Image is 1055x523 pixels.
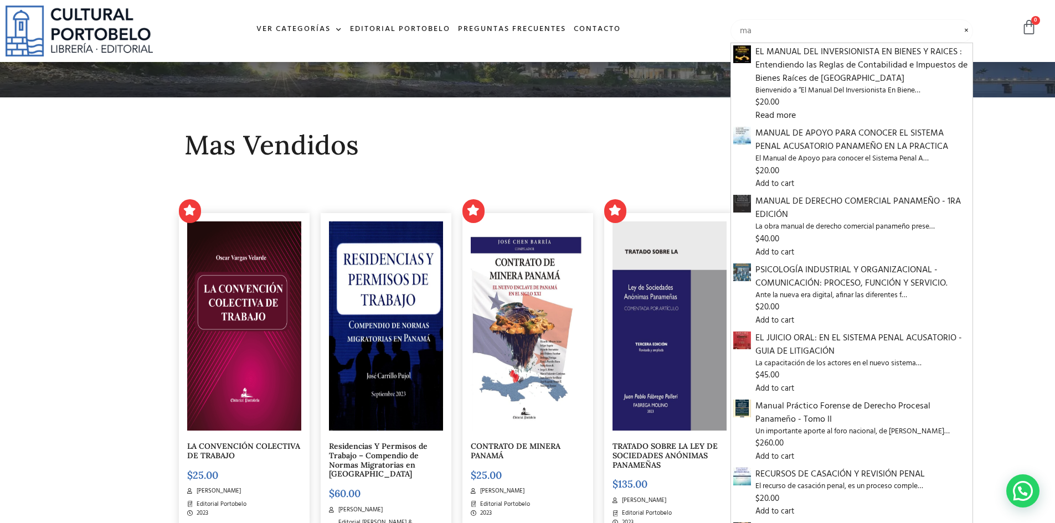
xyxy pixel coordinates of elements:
bdi: 135.00 [613,478,647,490]
img: img20231003_15474135 [329,221,443,431]
bdi: 60.00 [329,487,361,500]
a: 0 [1021,19,1037,35]
a: MANUAL DE DERECHO COMERCIAL PANAMEÑO - 1RA EDICIÓN [733,196,751,211]
span: [PERSON_NAME] [477,486,524,496]
span: Bienvenido a “El Manual Del Inversionista En Biene… [755,85,971,96]
span: El Manual de Apoyo para conocer el Sistema Penal A… [755,153,971,164]
a: Editorial Portobelo [346,18,454,42]
img: Captura de pantalla 2025-07-15 160316 [733,127,751,144]
span: $ [187,469,193,481]
span: PSICOLOGÍA INDUSTRIAL Y ORGANIZACIONAL - COMUNICACIÓN: PROCESO, FUNCIÓN Y SERVICIO. [755,263,971,290]
span: $ [329,487,334,500]
a: EL MANUAL DEL INVERSIONISTA EN BIENES Y RAICES : Entendiendo las Reglas de Contabilidad e Impuest... [755,45,971,109]
a: LA CONVENCIÓN COLECTIVA DE TRABAJO [187,441,300,460]
a: RECURSOS DE CASACIÓN Y REVISIÓN PENALEl recurso de casación penal, es un proceso comple…$20.00 [755,468,971,505]
a: Add to cart: “MANUAL DE APOYO PARA CONOCER EL SISTEMA PENAL ACUSATORIO PANAMEÑO EN LA PRACTICA” [755,178,794,190]
a: Add to cart: “EL JUICIO ORAL: EN EL SISTEMA PENAL ACUSATORIO - GUIA DE LITIGACIÓN” [755,382,794,395]
span: [PERSON_NAME] [194,486,241,496]
span: Un importante aporte al foro nacional, de [PERSON_NAME]… [755,426,971,437]
span: La obra manual de derecho comercial panameño prese… [755,221,971,232]
span: Editorial Portobelo [194,500,246,509]
a: Manual Práctico Forense de Derecho Procesal Panameño - Tomo IIUn importante aporte al foro nacion... [755,400,971,450]
img: RP77216 [733,45,751,63]
img: PORTADA FINAL (2) [471,221,585,431]
span: $ [471,469,476,481]
a: MANUAL DE DERECHO COMERCIAL PANAMEÑO - 1RA EDICIÓNLa obra manual de derecho comercial panameño pr... [755,195,971,245]
a: Contacto [570,18,625,42]
span: RECURSOS DE CASACIÓN Y REVISIÓN PENAL [755,468,971,481]
bdi: 20.00 [755,301,779,314]
a: Add to cart: “MANUAL DE DERECHO COMERCIAL PANAMEÑO - 1RA EDICIÓN” [755,246,794,259]
span: Ante la nueva era digital, afinar las diferentes f… [755,290,971,301]
a: MANUAL DE APOYO PARA CONOCER EL SISTEMA PENAL ACUSATORIO PANAMEÑO EN LA PRACTICAEl Manual de Apoy... [755,127,971,177]
input: Búsqueda [730,19,974,43]
bdi: 40.00 [755,232,779,246]
bdi: 25.00 [471,469,502,481]
span: $ [755,232,760,246]
bdi: 260.00 [755,437,784,450]
span: [PERSON_NAME] [619,496,666,505]
a: CONTRATO DE MINERA PANAMÁ [471,441,560,460]
a: RECURSOS DE CASACIÓN Y REVISIÓN PENAL [733,469,751,484]
span: Editorial Portobelo [619,509,672,518]
h2: Mas Vendidos [184,131,871,160]
bdi: 20.00 [755,96,779,109]
span: $ [755,369,760,382]
span: MANUAL DE APOYO PARA CONOCER EL SISTEMA PENAL ACUSATORIO PANAMEÑO EN LA PRACTICA [755,127,971,153]
a: Manual Práctico Forense de Derecho Procesal Panameño - Tomo II [733,401,751,416]
bdi: 25.00 [187,469,218,481]
a: TRATADO SOBRE LA LEY DE SOCIEDADES ANÓNIMAS PANAMEÑAS [613,441,718,470]
a: Add to cart: “RECURSOS DE CASACIÓN Y REVISIÓN PENAL” [755,505,794,518]
span: $ [755,437,760,450]
img: WhatsApp Image 2025-02-14 at 1.00.55 PM [733,195,751,213]
span: 2023 [194,509,208,518]
span: Editorial Portobelo [477,500,530,509]
a: EL MANUAL DEL INVERSIONISTA EN BIENES Y RAICES : Entendiendo las Reglas de Contabilidad e Impuest... [733,47,751,61]
span: El recurso de casación penal, es un proceso comple… [755,481,971,492]
span: $ [755,164,760,178]
span: EL JUICIO ORAL: EN EL SISTEMA PENAL ACUSATORIO - GUIA DE LITIGACIÓN [755,332,971,358]
img: portada casacion- alberto gonzalez-01 [733,468,751,485]
span: 0 [1031,16,1040,25]
img: WhatsApp Image 2024-11-15 at 10.44.06 AM [733,332,751,349]
span: $ [755,96,760,109]
span: Limpiar [960,24,973,25]
span: MANUAL DE DERECHO COMERCIAL PANAMEÑO - 1RA EDICIÓN [755,195,971,221]
span: La capacitación de los actores en el nuevo sistema… [755,358,971,369]
a: EL JUICIO ORAL: EN EL SISTEMA PENAL ACUSATORIO - GUIA DE LITIGACIÓN [733,333,751,348]
a: Add to cart: “PSICOLOGÍA INDUSTRIAL Y ORGANIZACIONAL - COMUNICACIÓN: PROCESO, FUNCIÓN Y SERVICIO.” [755,314,794,327]
span: $ [755,492,760,505]
span: 2023 [477,509,492,518]
span: [PERSON_NAME] [336,505,383,515]
span: $ [755,301,760,314]
bdi: 20.00 [755,492,779,505]
span: $ [613,478,618,490]
a: EL JUICIO ORAL: EN EL SISTEMA PENAL ACUSATORIO - GUIA DE LITIGACIÓNLa capacitación de los actores... [755,332,971,382]
img: PORTADA elegida AMAZON._page-0001 [613,221,727,431]
img: PORTADA COMUNICACIONai_Mesa de trabajo 1 [733,263,751,281]
a: Add to cart: “Manual Práctico Forense de Derecho Procesal Panameño - Tomo II” [755,450,794,463]
bdi: 20.00 [755,164,779,178]
a: Ver Categorías [253,18,346,42]
bdi: 45.00 [755,369,779,382]
a: Preguntas frecuentes [454,18,570,42]
a: PSICOLOGÍA INDUSTRIAL Y ORGANIZACIONAL - COMUNICACIÓN: PROCESO, FUNCIÓN Y SERVICIO. [733,265,751,279]
img: Manual Tomo 2 [733,400,751,417]
span: Manual Práctico Forense de Derecho Procesal Panameño - Tomo II [755,400,971,426]
span: EL MANUAL DEL INVERSIONISTA EN BIENES Y RAICES : Entendiendo las Reglas de Contabilidad e Impuest... [755,45,971,85]
a: PSICOLOGÍA INDUSTRIAL Y ORGANIZACIONAL - COMUNICACIÓN: PROCESO, FUNCIÓN Y SERVICIO.Ante la nueva ... [755,263,971,314]
a: Read more about “EL MANUAL DEL INVERSIONISTA EN BIENES Y RAICES : Entendiendo las Reglas de Conta... [755,108,796,123]
a: Residencias Y Permisos de Trabajo – Compendio de Normas Migratorias en [GEOGRAPHIC_DATA] [329,441,428,479]
img: portada convencion colectiva-03 [187,221,301,431]
a: MANUAL DE APOYO PARA CONOCER EL SISTEMA PENAL ACUSATORIO PANAMEÑO EN LA PRACTICA [733,128,751,143]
